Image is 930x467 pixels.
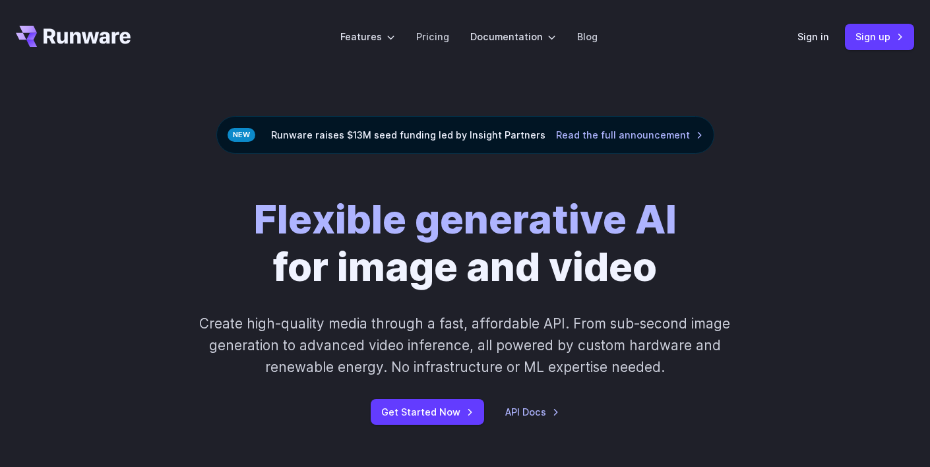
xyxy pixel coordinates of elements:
[254,196,677,291] h1: for image and video
[254,195,677,243] strong: Flexible generative AI
[556,127,703,142] a: Read the full announcement
[16,26,131,47] a: Go to /
[505,404,559,420] a: API Docs
[845,24,914,49] a: Sign up
[340,29,395,44] label: Features
[577,29,598,44] a: Blog
[371,399,484,425] a: Get Started Now
[216,116,714,154] div: Runware raises $13M seed funding led by Insight Partners
[470,29,556,44] label: Documentation
[416,29,449,44] a: Pricing
[797,29,829,44] a: Sign in
[177,313,753,379] p: Create high-quality media through a fast, affordable API. From sub-second image generation to adv...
